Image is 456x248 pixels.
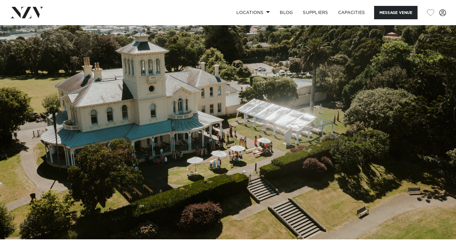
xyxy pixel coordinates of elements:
button: Message Venue [374,6,418,19]
a: Locations [231,6,275,19]
a: SUPPLIERS [298,6,333,19]
img: nzv-logo.png [10,7,44,18]
a: BLOG [275,6,298,19]
a: Capacities [333,6,370,19]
